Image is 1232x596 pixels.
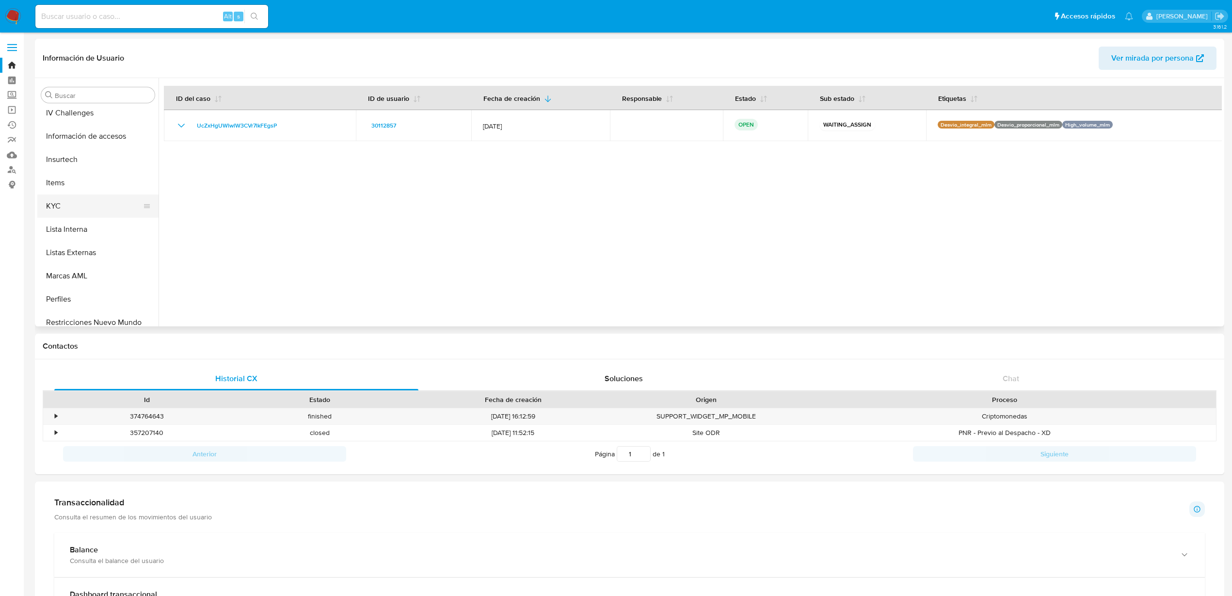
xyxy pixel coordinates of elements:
[605,373,643,384] span: Soluciones
[595,446,665,462] span: Página de
[237,12,240,21] span: s
[37,264,159,288] button: Marcas AML
[406,408,619,424] div: [DATE] 16:12:59
[1125,12,1133,20] a: Notificaciones
[67,395,226,404] div: Id
[244,10,264,23] button: search-icon
[620,425,793,441] div: Site ODR
[1156,12,1211,21] p: marianathalie.grajeda@mercadolibre.com.mx
[37,171,159,194] button: Items
[37,218,159,241] button: Lista Interna
[37,194,151,218] button: KYC
[37,241,159,264] button: Listas Externas
[45,91,53,99] button: Buscar
[626,395,786,404] div: Origen
[55,412,57,421] div: •
[406,425,619,441] div: [DATE] 11:52:15
[793,408,1216,424] div: Criptomonedas
[37,288,159,311] button: Perfiles
[224,12,232,21] span: Alt
[662,449,665,459] span: 1
[215,373,257,384] span: Historial CX
[55,91,151,100] input: Buscar
[233,408,406,424] div: finished
[413,395,612,404] div: Fecha de creación
[1003,373,1019,384] span: Chat
[37,311,159,334] button: Restricciones Nuevo Mundo
[60,408,233,424] div: 374764643
[43,341,1216,351] h1: Contactos
[37,148,159,171] button: Insurtech
[37,125,159,148] button: Información de accesos
[43,53,124,63] h1: Información de Usuario
[37,101,159,125] button: IV Challenges
[913,446,1196,462] button: Siguiente
[1061,11,1115,21] span: Accesos rápidos
[240,395,400,404] div: Estado
[55,428,57,437] div: •
[1215,11,1225,21] a: Salir
[1099,47,1216,70] button: Ver mirada por persona
[60,425,233,441] div: 357207140
[800,395,1209,404] div: Proceso
[35,10,268,23] input: Buscar usuario o caso...
[620,408,793,424] div: SUPPORT_WIDGET_MP_MOBILE
[233,425,406,441] div: closed
[63,446,346,462] button: Anterior
[793,425,1216,441] div: PNR - Previo al Despacho - XD
[1111,47,1194,70] span: Ver mirada por persona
